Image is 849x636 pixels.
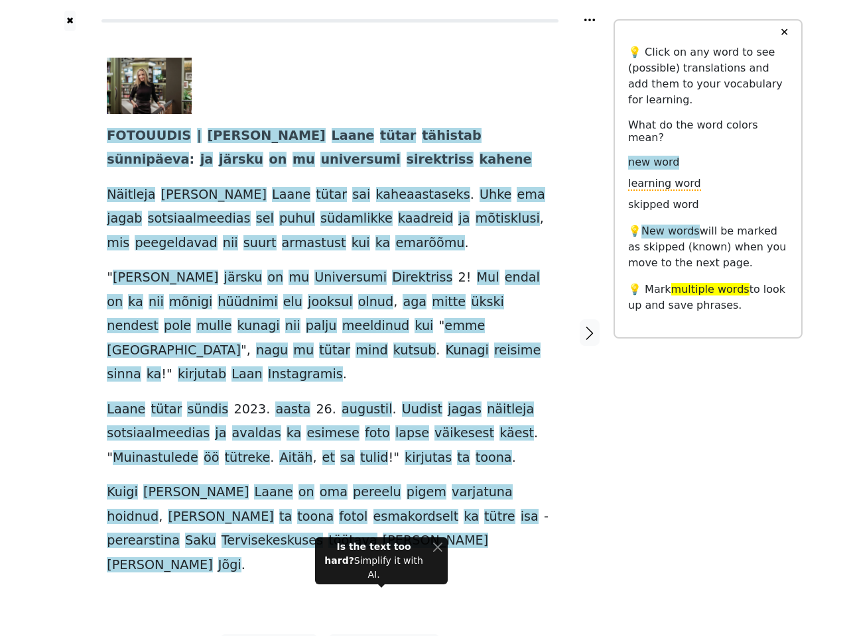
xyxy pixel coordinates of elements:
span: [PERSON_NAME] [113,270,218,286]
span: kui [352,235,370,252]
span: esmakordselt [373,509,459,525]
span: : [189,152,194,168]
span: järsku [219,152,263,168]
span: esimese [306,425,359,442]
span: . [436,343,440,359]
span: Näitleja [107,187,155,203]
span: mu [289,270,309,286]
strong: Is the text too hard? [324,541,411,566]
span: emarõõmu [395,235,464,252]
span: tulid [360,450,389,466]
span: pole [164,318,191,335]
span: Universumi [314,270,387,286]
span: pigem [407,484,446,501]
span: . [470,187,474,203]
span: Saku [185,533,216,549]
span: sa [340,450,355,466]
span: jagas [448,401,482,418]
span: 26 [316,401,332,418]
span: Tervisekeskuses [222,533,323,549]
span: ja [458,211,470,227]
span: on [298,484,314,501]
span: 2023 [233,401,266,418]
img: kunt1go4.ygi.jpg [107,58,192,114]
span: new word [628,156,679,170]
span: mõtisklusi [476,211,540,227]
span: kaadreid [398,211,453,227]
span: on [267,270,283,286]
span: New words [641,225,700,238]
span: fotol [339,509,367,525]
span: [PERSON_NAME] [383,533,488,549]
span: oma [320,484,348,501]
span: . [343,366,347,383]
span: tütar [380,128,416,144]
span: toona [476,450,512,466]
span: elu [283,294,302,311]
button: ✕ [772,21,797,44]
span: Laane [107,401,145,418]
span: ükski [471,294,504,311]
span: , [159,509,163,525]
span: Mul [477,270,499,286]
span: kunagi [237,318,280,335]
span: [PERSON_NAME] [143,484,249,501]
span: . [270,450,274,466]
span: Instagramis [268,366,343,383]
span: mõnigi [169,294,212,311]
span: , [540,211,544,227]
span: südamlikke [320,211,393,227]
span: Jõgi [218,557,241,574]
span: tütar [316,187,347,203]
span: FOTOUUDIS [107,128,191,144]
span: kui [415,318,433,335]
span: ka [464,509,479,525]
span: Laane [332,128,375,144]
span: Kuigi [107,484,138,501]
span: 2 [458,270,466,286]
span: tütreke [225,450,271,466]
span: skipped word [628,198,699,212]
span: Laan [231,366,262,383]
button: ✖ [64,11,76,31]
span: . [512,450,516,466]
span: lapse [395,425,429,442]
span: mulle [196,318,231,335]
span: sotsiaalmeedias [148,211,251,227]
span: kirjutas [405,450,452,466]
span: pereelu [353,484,401,501]
span: [PERSON_NAME] [208,128,326,144]
span: " [439,318,445,335]
span: meeldinud [342,318,410,335]
span: olnud [358,294,394,311]
span: [PERSON_NAME] [107,557,212,574]
span: kahene [480,152,532,168]
span: tütar [151,401,182,418]
span: Uudist [402,401,442,418]
span: tütre [484,509,515,525]
span: mis [107,235,129,252]
span: nii [285,318,300,335]
span: hüüdnimi [218,294,277,311]
span: sotsiaalmeedias [107,425,210,442]
span: varjatuna [452,484,513,501]
span: " [393,450,399,466]
span: perearstina [107,533,180,549]
span: nagu [256,343,288,359]
span: kirjutab [178,366,226,383]
span: sündis [187,401,228,418]
span: emme [444,318,485,335]
span: multiple words [671,283,750,295]
span: avaldas [232,425,281,442]
span: toona [297,509,334,525]
span: [GEOGRAPHIC_DATA] [107,343,241,359]
span: Direktriss [392,270,452,286]
span: . [465,235,469,252]
span: käest [499,425,534,442]
span: aga [403,294,426,311]
span: mu [293,343,314,359]
p: 💡 Click on any word to see (possible) translations and add them to your vocabulary for learning. [628,44,788,108]
span: - [544,509,549,525]
div: Simplify it with AI. [320,540,427,582]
